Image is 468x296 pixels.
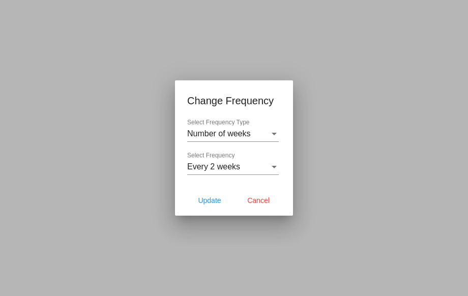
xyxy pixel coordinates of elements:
[187,162,279,171] mat-select: Select Frequency
[247,196,270,204] span: Cancel
[187,93,281,109] h1: Change Frequency
[187,162,240,171] span: Every 2 weeks
[187,129,251,138] span: Number of weeks
[187,191,232,210] button: Update
[198,196,221,204] span: Update
[187,129,279,138] mat-select: Select Frequency Type
[236,191,281,210] button: Cancel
